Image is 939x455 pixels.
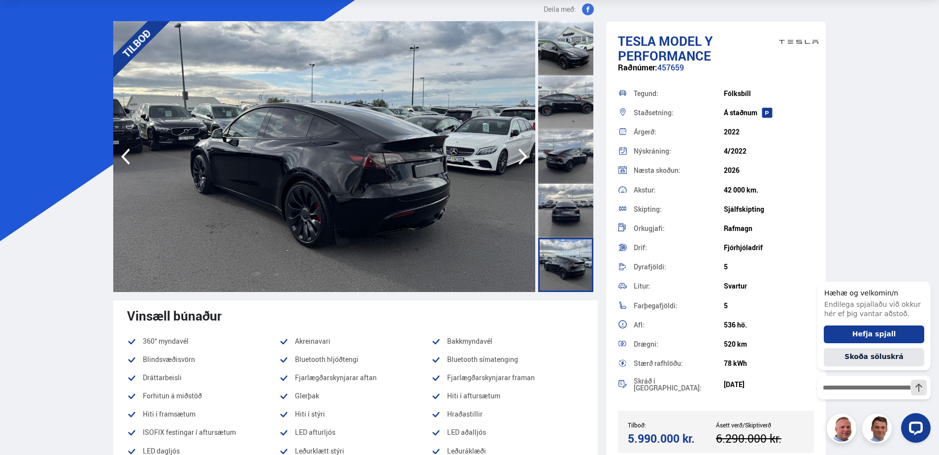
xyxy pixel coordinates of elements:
div: 42 000 km. [724,186,814,194]
li: Hraðastillir [431,408,583,420]
div: Tegund: [634,90,724,97]
div: Skráð í [GEOGRAPHIC_DATA]: [634,378,724,391]
li: Blindsvæðisvörn [127,354,279,365]
img: brand logo [779,27,818,57]
div: 5 [724,302,814,310]
div: Drif: [634,244,724,251]
li: Hiti í aftursætum [431,390,583,402]
div: 457659 [618,63,814,82]
div: 5 [724,263,814,271]
div: Akstur: [634,187,724,194]
div: Fjórhjóladrif [724,244,814,252]
iframe: LiveChat chat widget [809,263,935,451]
li: Hiti í framsætum [127,408,279,420]
div: 4/2022 [724,147,814,155]
div: Farþegafjöldi: [634,302,724,309]
li: LED aðalljós [431,426,583,438]
div: Vinsæll búnaður [127,308,584,323]
span: Deila með: [544,3,576,15]
li: Bluetooth hljóðtengi [279,354,431,365]
div: Næsta skoðun: [634,167,724,174]
button: Deila með: [540,3,598,15]
div: Árgerð: [634,129,724,135]
span: Raðnúmer: [618,62,657,73]
div: Á staðnum [724,109,814,117]
div: Skipting: [634,206,724,213]
div: Stærð rafhlöðu: [634,360,724,367]
div: Afl: [634,322,724,328]
div: 78 kWh [724,359,814,367]
div: 520 km [724,340,814,348]
li: Hiti í stýri [279,408,431,420]
div: Ásett verð/Skiptiverð [716,422,804,428]
div: Fólksbíll [724,90,814,97]
li: Dráttarbeisli [127,372,279,384]
div: Sjálfskipting [724,205,814,213]
div: Nýskráning: [634,148,724,155]
div: TILBOÐ [99,6,173,80]
li: Bakkmyndavél [431,335,583,347]
div: Litur: [634,283,724,290]
div: 5.990.000 kr. [628,432,713,445]
div: Dyrafjöldi: [634,263,724,270]
li: Glerþak [279,390,431,402]
img: 3564024.jpeg [113,21,535,292]
div: 2022 [724,128,814,136]
div: 2026 [724,166,814,174]
div: 536 hö. [724,321,814,329]
div: Drægni: [634,341,724,348]
span: Tesla [618,32,656,50]
li: ISOFIX festingar í aftursætum [127,426,279,438]
div: Staðsetning: [634,109,724,116]
div: Tilboð: [628,422,716,428]
div: 6.290.000 kr. [716,432,801,445]
li: 360° myndavél [127,335,279,347]
li: Forhitun á miðstöð [127,390,279,402]
li: Bluetooth símatenging [431,354,583,365]
li: Fjarlægðarskynjarar framan [431,372,583,384]
div: Rafmagn [724,225,814,232]
li: Akreinavari [279,335,431,347]
div: [DATE] [724,381,814,389]
li: LED afturljós [279,426,431,438]
div: Svartur [724,282,814,290]
span: Model Y PERFORMANCE [618,32,712,65]
div: Orkugjafi: [634,225,724,232]
li: Fjarlægðarskynjarar aftan [279,372,431,384]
